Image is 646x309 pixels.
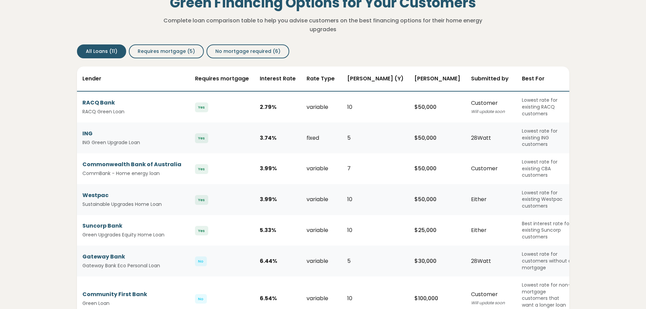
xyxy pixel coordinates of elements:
div: Commonwealth Bank of Australia [82,160,181,169]
div: 10 [347,294,404,303]
span: Best For [522,75,545,82]
span: Interest Rate [260,75,296,82]
div: Either [471,226,511,234]
span: No [195,294,207,304]
span: Requires mortgage [195,75,249,82]
div: $ 50,000 [414,103,460,111]
span: Submitted by [471,75,509,82]
div: Westpac [82,191,181,199]
div: Community First Bank [82,290,181,298]
span: No mortgage required (6) [215,48,280,55]
span: Yes [195,102,208,112]
div: variable [307,257,336,265]
span: Will update soon [471,109,505,114]
div: 3.74 % [260,134,296,142]
div: Lowest rate for existing ING customers [522,128,572,148]
div: $ 30,000 [414,257,460,265]
span: Yes [195,195,208,205]
div: Customer [471,290,511,307]
div: 3.99 % [260,165,296,173]
span: Rate Type [307,75,335,82]
small: Green Loan [82,300,181,307]
div: Lowest rate for existing RACQ customers [522,97,572,117]
small: Sustainable Upgrades Home Loan [82,201,181,208]
div: 2.79 % [260,103,296,111]
div: 3.99 % [260,195,296,204]
span: Yes [195,133,208,143]
small: RACQ Green Loan [82,108,181,115]
span: [PERSON_NAME] [414,75,460,82]
span: All Loans (11) [86,48,117,55]
small: CommBank - Home energy loan [82,170,181,177]
div: Customer [471,165,511,173]
div: $ 25,000 [414,226,460,234]
button: All Loans (11) [77,44,126,58]
div: Either [471,195,511,204]
span: Yes [195,226,208,236]
div: Best interest rate for existing Suncorp customers [522,220,572,240]
button: No mortgage required (6) [207,44,289,58]
button: Requires mortgage (5) [129,44,204,58]
div: variable [307,226,336,234]
div: 28Watt [471,257,511,265]
div: 10 [347,103,404,111]
div: variable [307,195,336,204]
span: No [195,256,207,266]
div: RACQ Bank [82,99,181,107]
div: 10 [347,195,404,204]
div: 10 [347,226,404,234]
div: variable [307,103,336,111]
span: Lender [82,75,101,82]
div: Lowest rate for customers without a mortgage [522,251,572,271]
div: 5.33 % [260,226,296,234]
div: 5 [347,134,404,142]
div: Lowest rate for existing CBA customers [522,159,572,179]
span: [PERSON_NAME] (Y) [347,75,404,82]
p: Complete loan comparison table to help you advise customers on the best financing options for the... [161,16,485,34]
span: Will update soon [471,300,505,306]
div: 28Watt [471,134,511,142]
span: Yes [195,164,208,174]
div: $ 50,000 [414,134,460,142]
div: variable [307,165,336,173]
div: Gateway Bank [82,253,181,261]
div: 7 [347,165,404,173]
div: $ 50,000 [414,195,460,204]
small: Green Upgrades Equity Home Loan [82,231,181,238]
div: $ 100,000 [414,294,460,303]
div: fixed [307,134,336,142]
div: ING [82,130,181,138]
div: variable [307,294,336,303]
small: Gateway Bank Eco Personal Loan [82,262,181,269]
small: ING Green Upgrade Loan [82,139,181,146]
div: Suncorp Bank [82,222,181,230]
div: 5 [347,257,404,265]
div: Customer [471,99,511,115]
div: 6.44 % [260,257,296,265]
div: 6.54 % [260,294,296,303]
div: $ 50,000 [414,165,460,173]
div: Lowest rate for existing Westpac customers [522,190,572,210]
span: Requires mortgage (5) [138,48,195,55]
